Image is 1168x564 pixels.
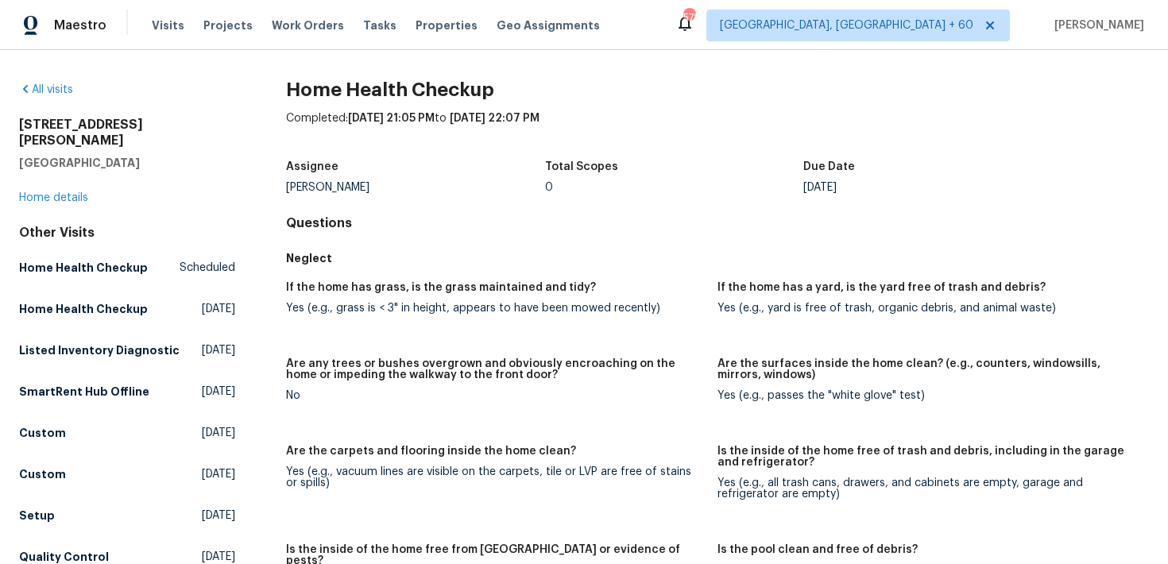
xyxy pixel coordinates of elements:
a: Home Health CheckupScheduled [19,253,235,282]
div: No [286,390,705,401]
h5: Due Date [803,161,855,172]
a: All visits [19,84,73,95]
div: 578 [683,10,694,25]
div: Other Visits [19,225,235,241]
h5: Setup [19,508,55,523]
h5: Is the pool clean and free of debris? [717,544,918,555]
h2: [STREET_ADDRESS][PERSON_NAME] [19,117,235,149]
a: Setup[DATE] [19,501,235,530]
span: Projects [203,17,253,33]
div: Yes (e.g., passes the "white glove" test) [717,390,1136,401]
h5: Assignee [286,161,338,172]
h5: Listed Inventory Diagnostic [19,342,180,358]
h5: Home Health Checkup [19,301,148,317]
div: [PERSON_NAME] [286,182,545,193]
span: [DATE] [202,425,235,441]
div: Yes (e.g., yard is free of trash, organic debris, and animal waste) [717,303,1136,314]
a: Listed Inventory Diagnostic[DATE] [19,336,235,365]
span: Tasks [363,20,396,31]
h5: Are the surfaces inside the home clean? (e.g., counters, windowsills, mirrors, windows) [717,358,1136,381]
h5: Custom [19,466,66,482]
h5: Home Health Checkup [19,260,148,276]
h5: [GEOGRAPHIC_DATA] [19,155,235,171]
h5: Neglect [286,250,1149,266]
span: Geo Assignments [497,17,600,33]
span: [GEOGRAPHIC_DATA], [GEOGRAPHIC_DATA] + 60 [720,17,973,33]
h5: Are the carpets and flooring inside the home clean? [286,446,576,457]
div: Completed: to [286,110,1149,152]
span: [DATE] [202,466,235,482]
h5: If the home has grass, is the grass maintained and tidy? [286,282,596,293]
span: [DATE] [202,508,235,523]
span: [DATE] 22:07 PM [450,113,540,124]
div: 0 [545,182,804,193]
div: [DATE] [803,182,1062,193]
span: [DATE] [202,301,235,317]
span: Scheduled [180,260,235,276]
span: [PERSON_NAME] [1048,17,1144,33]
h5: Are any trees or bushes overgrown and obviously encroaching on the home or impeding the walkway t... [286,358,705,381]
a: Custom[DATE] [19,460,235,489]
a: Home details [19,192,88,203]
span: Work Orders [272,17,344,33]
h5: SmartRent Hub Offline [19,384,149,400]
span: Properties [416,17,478,33]
h2: Home Health Checkup [286,82,1149,98]
div: Yes (e.g., grass is < 3" in height, appears to have been mowed recently) [286,303,705,314]
a: SmartRent Hub Offline[DATE] [19,377,235,406]
div: Yes (e.g., all trash cans, drawers, and cabinets are empty, garage and refrigerator are empty) [717,477,1136,500]
a: Home Health Checkup[DATE] [19,295,235,323]
h4: Questions [286,215,1149,231]
div: Yes (e.g., vacuum lines are visible on the carpets, tile or LVP are free of stains or spills) [286,466,705,489]
h5: Is the inside of the home free of trash and debris, including in the garage and refrigerator? [717,446,1136,468]
span: Maestro [54,17,106,33]
span: [DATE] 21:05 PM [348,113,435,124]
h5: Total Scopes [545,161,618,172]
span: [DATE] [202,384,235,400]
a: Custom[DATE] [19,419,235,447]
span: Visits [152,17,184,33]
h5: Custom [19,425,66,441]
span: [DATE] [202,342,235,358]
h5: If the home has a yard, is the yard free of trash and debris? [717,282,1046,293]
